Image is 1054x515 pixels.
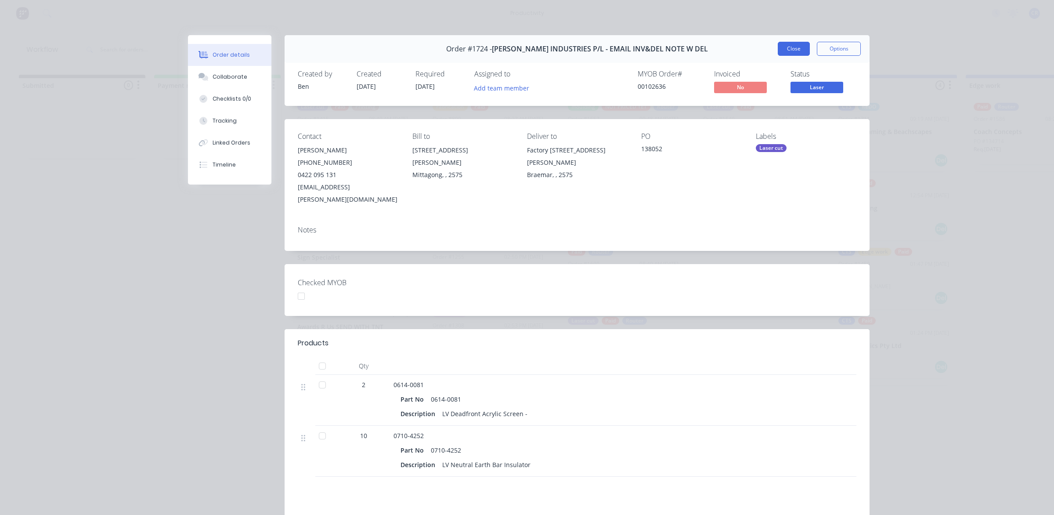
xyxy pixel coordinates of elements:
[188,132,271,154] button: Linked Orders
[469,82,534,94] button: Add team member
[188,154,271,176] button: Timeline
[412,169,513,181] div: Mittagong, , 2575
[337,357,390,375] div: Qty
[188,110,271,132] button: Tracking
[401,444,427,457] div: Part No
[474,70,562,78] div: Assigned to
[213,117,237,125] div: Tracking
[298,132,398,141] div: Contact
[357,82,376,91] span: [DATE]
[188,88,271,110] button: Checklists 0/0
[298,338,328,348] div: Products
[360,431,367,440] span: 10
[213,73,247,81] div: Collaborate
[474,82,534,94] button: Add team member
[412,132,513,141] div: Bill to
[401,458,439,471] div: Description
[188,66,271,88] button: Collaborate
[188,44,271,66] button: Order details
[817,42,861,56] button: Options
[756,144,787,152] div: Laser cut
[756,132,856,141] div: Labels
[393,381,424,389] span: 0614-0081
[213,95,251,103] div: Checklists 0/0
[415,82,435,91] span: [DATE]
[298,144,398,156] div: [PERSON_NAME]
[638,70,704,78] div: MYOB Order #
[298,156,398,169] div: [PHONE_NUMBER]
[362,380,365,389] span: 2
[393,432,424,440] span: 0710-4252
[213,139,250,147] div: Linked Orders
[439,407,531,420] div: LV Deadfront Acrylic Screen -
[427,444,465,457] div: 0710-4252
[492,45,708,53] span: [PERSON_NAME] INDUSTRIES P/L - EMAIL INV&DEL NOTE W DEL
[401,393,427,406] div: Part No
[778,42,810,56] button: Close
[298,277,408,288] label: Checked MYOB
[527,169,628,181] div: Braemar, , 2575
[357,70,405,78] div: Created
[638,82,704,91] div: 00102636
[213,51,250,59] div: Order details
[427,393,465,406] div: 0614-0081
[298,226,856,234] div: Notes
[446,45,492,53] span: Order #1724 -
[412,144,513,181] div: [STREET_ADDRESS][PERSON_NAME]Mittagong, , 2575
[714,82,767,93] span: No
[790,82,843,93] span: Laser
[298,144,398,206] div: [PERSON_NAME][PHONE_NUMBER]0422 095 131[EMAIL_ADDRESS][PERSON_NAME][DOMAIN_NAME]
[714,70,780,78] div: Invoiced
[213,161,236,169] div: Timeline
[298,181,398,206] div: [EMAIL_ADDRESS][PERSON_NAME][DOMAIN_NAME]
[527,144,628,169] div: Factory [STREET_ADDRESS][PERSON_NAME]
[298,70,346,78] div: Created by
[527,132,628,141] div: Deliver to
[439,458,534,471] div: LV Neutral Earth Bar Insulator
[298,169,398,181] div: 0422 095 131
[401,407,439,420] div: Description
[790,70,856,78] div: Status
[790,82,843,95] button: Laser
[641,144,742,156] div: 138052
[412,144,513,169] div: [STREET_ADDRESS][PERSON_NAME]
[641,132,742,141] div: PO
[415,70,464,78] div: Required
[527,144,628,181] div: Factory [STREET_ADDRESS][PERSON_NAME]Braemar, , 2575
[298,82,346,91] div: Ben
